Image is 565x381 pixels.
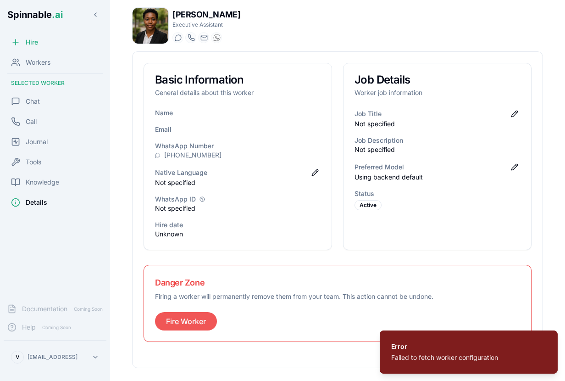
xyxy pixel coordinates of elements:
[155,292,520,301] p: Firing a worker will permanently remove them from your team. This action cannot be undone.
[155,220,321,230] h3: Hire date
[355,74,520,85] h3: Job Details
[155,276,520,289] h3: Danger Zone
[26,137,48,146] span: Journal
[355,109,382,118] h3: Job Title
[355,119,520,129] p: Not specified
[164,151,222,160] a: [PHONE_NUMBER]
[355,88,520,97] p: Worker job information
[391,353,498,362] div: Failed to fetch worker configuration
[155,168,207,177] h3: Native Language
[26,198,47,207] span: Details
[26,38,38,47] span: Hire
[155,108,321,118] h3: Name
[172,8,240,21] h1: [PERSON_NAME]
[26,117,37,126] span: Call
[155,230,321,239] p: Unknown
[355,145,520,154] p: Not specified
[7,9,63,20] span: Spinnable
[39,323,74,332] span: Coming Soon
[26,157,41,167] span: Tools
[155,195,196,204] h3: WhatsApp ID
[22,323,36,332] span: Help
[155,74,321,85] h3: Basic Information
[155,178,321,187] p: Not specified
[22,304,67,314] span: Documentation
[213,34,221,41] img: WhatsApp
[52,9,63,20] span: .ai
[355,189,520,198] h3: Status
[355,200,382,210] div: Active
[26,97,40,106] span: Chat
[198,32,209,43] button: Send email to talia@getspinnable.ai
[4,76,106,90] div: Selected Worker
[28,353,78,361] p: [EMAIL_ADDRESS]
[185,32,196,43] button: Start a call with Talia Evans
[172,21,240,28] p: Executive Assistant
[172,32,183,43] button: Start a chat with Talia Evans
[355,162,404,172] h3: Preferred Model
[155,312,217,331] button: Fire Worker
[71,305,105,314] span: Coming Soon
[155,141,321,151] h3: WhatsApp Number
[16,353,20,361] span: V
[155,125,321,134] h3: Email
[391,342,498,351] div: Error
[7,348,103,366] button: V[EMAIL_ADDRESS]
[155,88,321,97] p: General details about this worker
[133,8,168,44] img: Talia Evans
[355,136,520,145] h3: Job Description
[26,178,59,187] span: Knowledge
[26,58,50,67] span: Workers
[211,32,222,43] button: WhatsApp
[355,173,520,182] p: Using backend default
[155,204,321,213] p: Not specified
